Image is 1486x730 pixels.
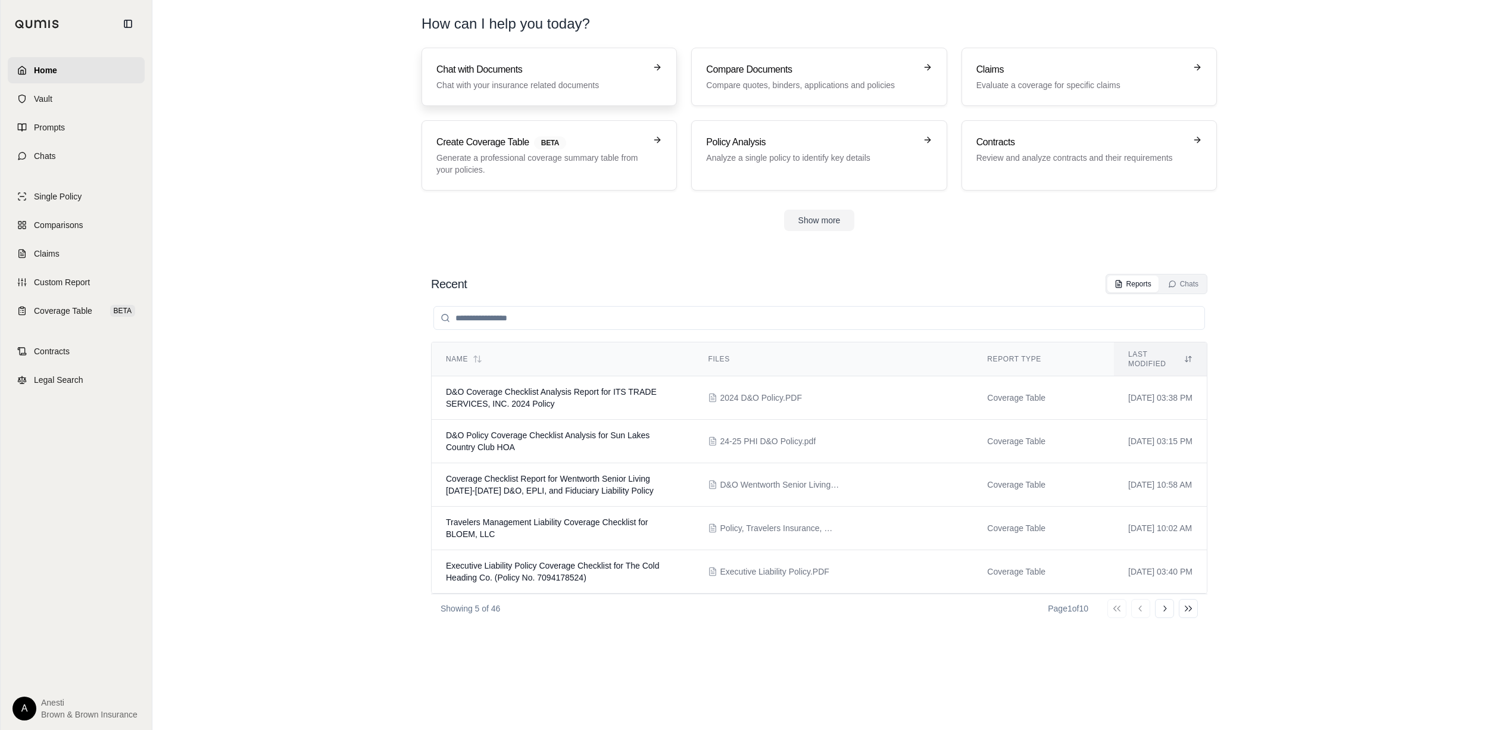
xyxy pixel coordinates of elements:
[34,191,82,202] span: Single Policy
[720,392,801,404] span: 2024 D&O Policy.PDF
[973,550,1114,594] td: Coverage Table
[422,120,677,191] a: Create Coverage TableBETAGenerate a professional coverage summary table from your policies.
[441,603,500,614] p: Showing 5 of 46
[436,63,645,77] h3: Chat with Documents
[8,143,145,169] a: Chats
[34,305,92,317] span: Coverage Table
[1114,550,1207,594] td: [DATE] 03:40 PM
[8,298,145,324] a: Coverage TableBETA
[973,420,1114,463] td: Coverage Table
[720,479,839,491] span: D&O Wentworth Senior Living - 2024 Policy.pdf
[118,14,138,33] button: Collapse sidebar
[8,183,145,210] a: Single Policy
[446,517,648,539] span: Travelers Management Liability Coverage Checklist for BLOEM, LLC
[961,120,1217,191] a: ContractsReview and analyze contracts and their requirements
[973,463,1114,507] td: Coverage Table
[1048,603,1088,614] div: Page 1 of 10
[976,79,1185,91] p: Evaluate a coverage for specific claims
[436,79,645,91] p: Chat with your insurance related documents
[446,430,650,452] span: D&O Policy Coverage Checklist Analysis for Sun Lakes Country Club HOA
[41,697,138,709] span: Anesti
[8,57,145,83] a: Home
[8,212,145,238] a: Comparisons
[694,342,973,376] th: Files
[34,219,83,231] span: Comparisons
[1161,276,1206,292] button: Chats
[446,387,657,408] span: D&O Coverage Checklist Analysis Report for ITS TRADE SERVICES, INC. 2024 Policy
[34,150,56,162] span: Chats
[706,63,915,77] h3: Compare Documents
[34,93,52,105] span: Vault
[446,474,654,495] span: Coverage Checklist Report for Wentworth Senior Living 2024-2025 D&O, EPLI, and Fiduciary Liabilit...
[8,367,145,393] a: Legal Search
[1114,279,1151,289] div: Reports
[34,276,90,288] span: Custom Report
[961,48,1217,106] a: ClaimsEvaluate a coverage for specific claims
[13,697,36,720] div: A
[8,114,145,141] a: Prompts
[973,376,1114,420] td: Coverage Table
[976,135,1185,149] h3: Contracts
[15,20,60,29] img: Qumis Logo
[720,522,839,534] span: Policy, Travelers Insurance, Management Liability 4222025 - 4222026.pdf
[34,374,83,386] span: Legal Search
[1114,420,1207,463] td: [DATE] 03:15 PM
[34,121,65,133] span: Prompts
[706,79,915,91] p: Compare quotes, binders, applications and policies
[973,342,1114,376] th: Report Type
[436,135,645,149] h3: Create Coverage Table
[691,48,947,106] a: Compare DocumentsCompare quotes, binders, applications and policies
[431,276,467,292] h2: Recent
[41,709,138,720] span: Brown & Brown Insurance
[720,435,816,447] span: 24-25 PHI D&O Policy.pdf
[422,14,1217,33] h1: How can I help you today?
[8,338,145,364] a: Contracts
[784,210,855,231] button: Show more
[8,241,145,267] a: Claims
[8,86,145,112] a: Vault
[1107,276,1159,292] button: Reports
[534,136,566,149] span: BETA
[706,135,915,149] h3: Policy Analysis
[34,345,70,357] span: Contracts
[446,561,659,582] span: Executive Liability Policy Coverage Checklist for The Cold Heading Co. (Policy No. 7094178524)
[691,120,947,191] a: Policy AnalysisAnalyze a single policy to identify key details
[446,354,679,364] div: Name
[1114,376,1207,420] td: [DATE] 03:38 PM
[1168,279,1198,289] div: Chats
[110,305,135,317] span: BETA
[973,507,1114,550] td: Coverage Table
[436,152,645,176] p: Generate a professional coverage summary table from your policies.
[8,269,145,295] a: Custom Report
[976,152,1185,164] p: Review and analyze contracts and their requirements
[34,248,60,260] span: Claims
[720,566,829,578] span: Executive Liability Policy.PDF
[706,152,915,164] p: Analyze a single policy to identify key details
[1114,463,1207,507] td: [DATE] 10:58 AM
[1114,507,1207,550] td: [DATE] 10:02 AM
[422,48,677,106] a: Chat with DocumentsChat with your insurance related documents
[1128,350,1192,369] div: Last modified
[34,64,57,76] span: Home
[976,63,1185,77] h3: Claims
